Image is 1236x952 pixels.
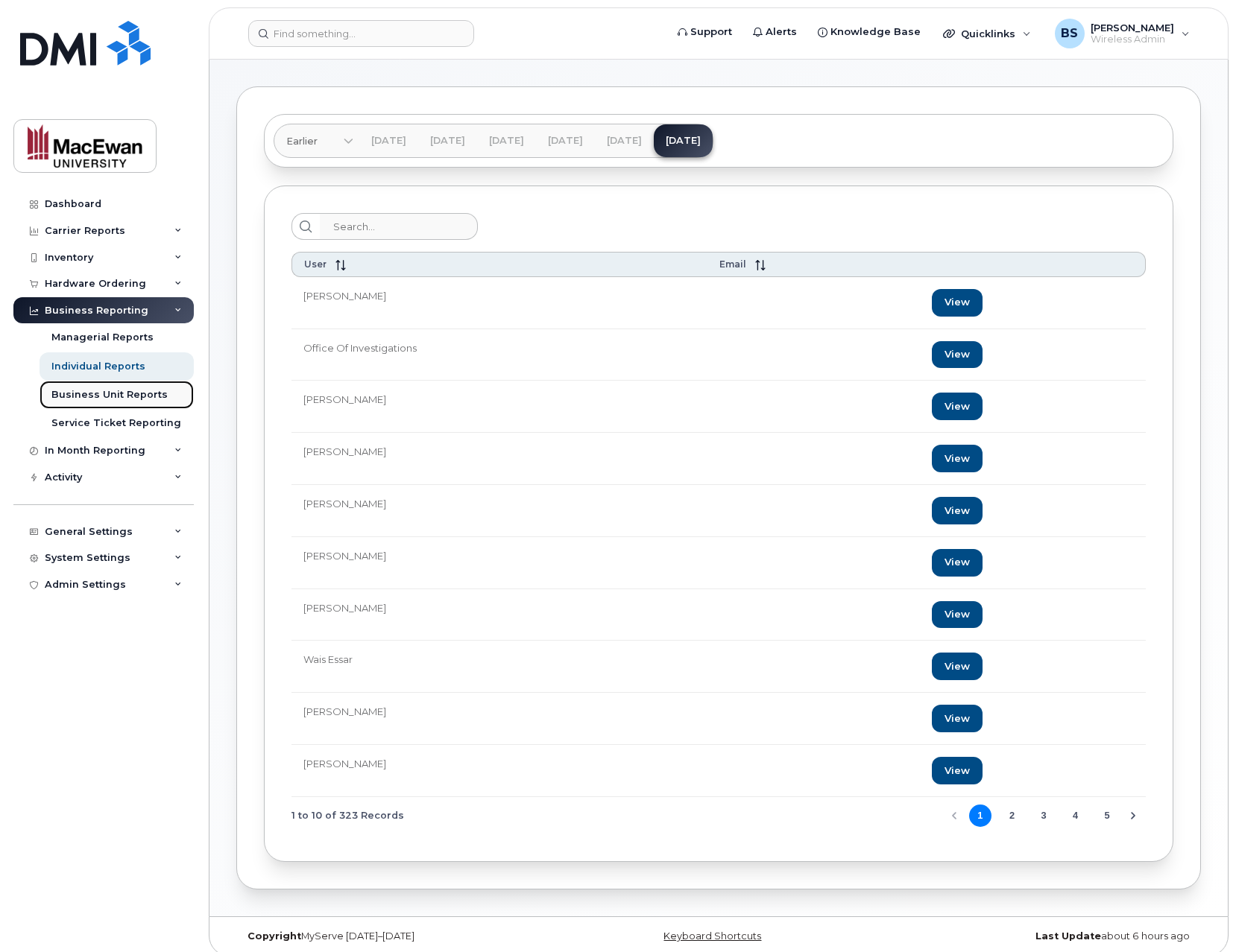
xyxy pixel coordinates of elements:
a: [DATE] [418,124,477,157]
a: View [932,653,983,680]
a: [DATE] [359,124,418,157]
a: View [932,341,983,369]
input: Search... [320,213,478,240]
a: [DATE] [536,124,595,157]
a: View [932,497,983,524]
button: Page 2 [1000,805,1023,827]
a: View [932,757,983,784]
div: about 6 hours ago [880,930,1201,942]
td: [PERSON_NAME] [291,537,707,589]
a: View [932,289,983,317]
button: Page 5 [1096,805,1118,827]
button: Page 4 [1065,805,1087,827]
button: Page 1 [969,805,991,827]
td: [PERSON_NAME] [291,745,707,797]
span: Earlier [286,134,318,148]
td: [PERSON_NAME] [291,433,707,485]
button: Next Page [1122,805,1144,827]
span: 1 to 10 of 323 Records [291,805,404,827]
td: [PERSON_NAME] [291,589,707,641]
button: Page 3 [1032,805,1055,827]
a: View [932,705,983,732]
a: [DATE] [477,124,536,157]
strong: Last Update [1035,930,1101,942]
strong: Copyright [247,930,301,942]
td: [PERSON_NAME] [291,381,707,433]
td: Office Of Investigations [291,329,707,381]
a: [DATE] [595,124,654,157]
span: User [304,258,327,270]
a: View [932,393,983,420]
a: Earlier [274,124,353,157]
span: Email [719,258,746,270]
a: Keyboard Shortcuts [663,930,761,942]
td: [PERSON_NAME] [291,485,707,537]
td: [PERSON_NAME] [291,693,707,745]
a: View [932,445,983,472]
a: [DATE] [654,124,713,157]
td: Wais Essar [291,641,707,693]
a: View [932,549,983,577]
a: View [932,601,983,629]
div: MyServe [DATE]–[DATE] [236,930,558,942]
td: [PERSON_NAME] [291,277,707,329]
